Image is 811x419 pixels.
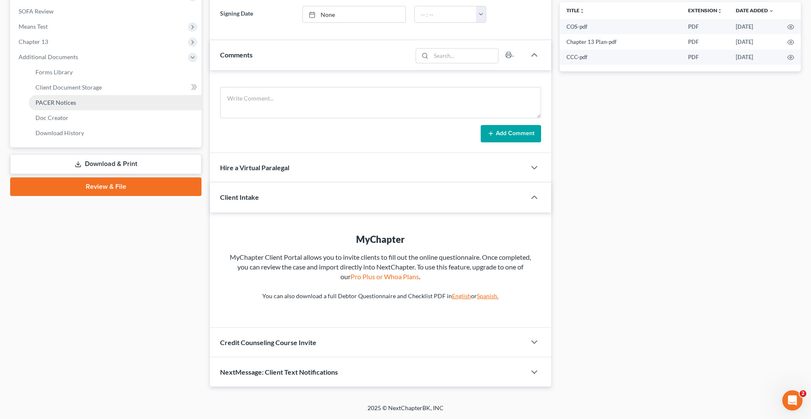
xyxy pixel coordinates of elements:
[10,177,201,196] a: Review & File
[12,4,201,19] a: SOFA Review
[729,34,781,49] td: [DATE]
[580,8,585,14] i: unfold_more
[35,114,68,121] span: Doc Creator
[165,404,646,419] div: 2025 © NextChapterBK, INC
[452,292,471,299] a: English
[29,65,201,80] a: Forms Library
[351,272,419,280] a: Pro Plus or Whoa Plans
[35,129,84,136] span: Download History
[431,49,498,63] input: Search...
[566,7,585,14] a: Titleunfold_more
[10,154,201,174] a: Download & Print
[800,390,806,397] span: 2
[19,38,48,45] span: Chapter 13
[227,233,534,246] div: MyChapter
[477,292,498,299] a: Spanish.
[303,6,405,22] a: None
[560,34,681,49] td: Chapter 13 Plan-pdf
[681,19,729,34] td: PDF
[19,23,48,30] span: Means Test
[415,6,476,22] input: -- : --
[782,390,803,411] iframe: Intercom live chat
[35,68,73,76] span: Forms Library
[481,125,541,143] button: Add Comment
[29,125,201,141] a: Download History
[560,19,681,34] td: COS-pdf
[688,7,722,14] a: Extensionunfold_more
[681,34,729,49] td: PDF
[227,292,534,300] p: You can also download a full Debtor Questionnaire and Checklist PDF in or
[717,8,722,14] i: unfold_more
[19,8,54,15] span: SOFA Review
[220,338,316,346] span: Credit Counseling Course Invite
[29,110,201,125] a: Doc Creator
[29,95,201,110] a: PACER Notices
[729,49,781,65] td: [DATE]
[230,253,531,280] span: MyChapter Client Portal allows you to invite clients to fill out the online questionnaire. Once c...
[220,51,253,59] span: Comments
[769,8,774,14] i: expand_more
[220,368,338,376] span: NextMessage: Client Text Notifications
[736,7,774,14] a: Date Added expand_more
[729,19,781,34] td: [DATE]
[220,193,259,201] span: Client Intake
[681,49,729,65] td: PDF
[35,99,76,106] span: PACER Notices
[220,163,289,171] span: Hire a Virtual Paralegal
[216,6,298,23] label: Signing Date
[19,53,78,60] span: Additional Documents
[35,84,102,91] span: Client Document Storage
[29,80,201,95] a: Client Document Storage
[560,49,681,65] td: CCC-pdf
